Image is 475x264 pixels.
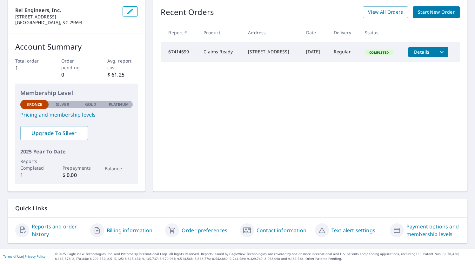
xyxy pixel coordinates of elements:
a: Billing information [107,227,152,234]
p: Prepayments [63,165,91,171]
a: Privacy Policy [25,254,45,259]
p: Membership Level [20,89,133,97]
td: [DATE] [301,42,329,62]
p: 1 [20,171,49,179]
p: Bronze [26,102,42,107]
a: Text alert settings [331,227,375,234]
p: Recent Orders [161,6,214,18]
a: Terms of Use [3,254,23,259]
p: Platinum [109,102,129,107]
a: Upgrade To Silver [20,126,88,140]
th: Status [360,23,403,42]
p: [STREET_ADDRESS] [15,14,117,20]
p: $ 0.00 [63,171,91,179]
th: Report # [161,23,198,42]
p: 2025 Year To Date [20,148,133,155]
button: detailsBtn-67414699 [408,47,435,57]
p: Order pending [61,58,92,71]
a: View All Orders [363,6,408,18]
p: Reports Completed [20,158,49,171]
p: © 2025 Eagle View Technologies, Inc. and Pictometry International Corp. All Rights Reserved. Repo... [55,252,472,261]
p: [GEOGRAPHIC_DATA], SC 29693 [15,20,117,25]
a: Contact information [257,227,306,234]
td: Regular [329,42,360,62]
p: Balance [105,165,133,172]
span: Details [412,49,431,55]
p: Rei Engineers, Inc. [15,6,117,14]
a: Reports and order history [32,223,85,238]
p: Silver [56,102,69,107]
th: Delivery [329,23,360,42]
span: Completed [365,50,392,55]
p: Total order [15,58,46,64]
a: Payment options and membership levels [406,223,460,238]
th: Product [198,23,243,42]
span: Start New Order [418,8,455,16]
div: [STREET_ADDRESS] [248,49,296,55]
p: $ 61.25 [107,71,138,78]
a: Pricing and membership levels [20,111,133,118]
span: View All Orders [368,8,403,16]
a: Order preferences [182,227,228,234]
td: 67414699 [161,42,198,62]
p: Avg. report cost [107,58,138,71]
p: Quick Links [15,204,460,212]
p: | [3,254,45,258]
td: Claims Ready [198,42,243,62]
p: Gold [85,102,96,107]
th: Date [301,23,329,42]
th: Address [243,23,301,42]
p: 1 [15,64,46,72]
button: filesDropdownBtn-67414699 [435,47,448,57]
p: Account Summary [15,41,138,52]
span: Upgrade To Silver [25,130,83,137]
a: Start New Order [413,6,460,18]
p: 0 [61,71,92,78]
